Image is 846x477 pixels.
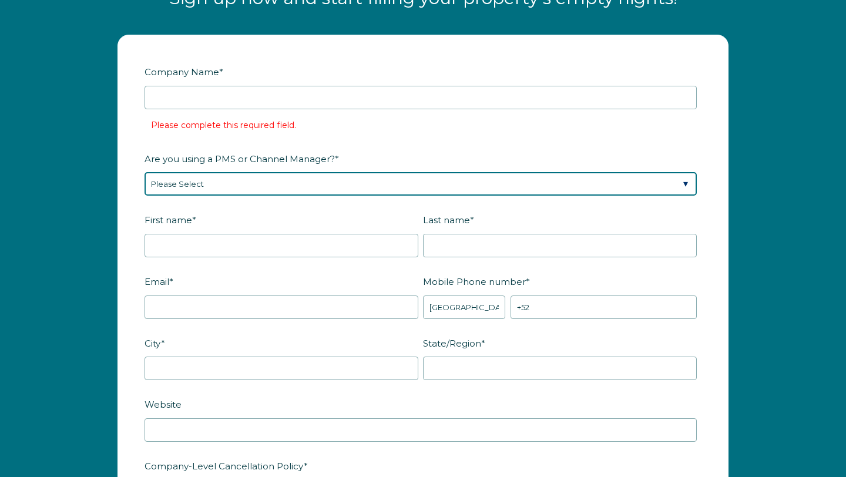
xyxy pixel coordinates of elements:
[145,334,161,352] span: City
[145,150,335,168] span: Are you using a PMS or Channel Manager?
[145,273,169,291] span: Email
[423,211,470,229] span: Last name
[423,334,481,352] span: State/Region
[145,457,304,475] span: Company-Level Cancellation Policy
[145,63,219,81] span: Company Name
[151,120,296,130] label: Please complete this required field.
[423,273,526,291] span: Mobile Phone number
[145,395,182,414] span: Website
[145,211,192,229] span: First name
